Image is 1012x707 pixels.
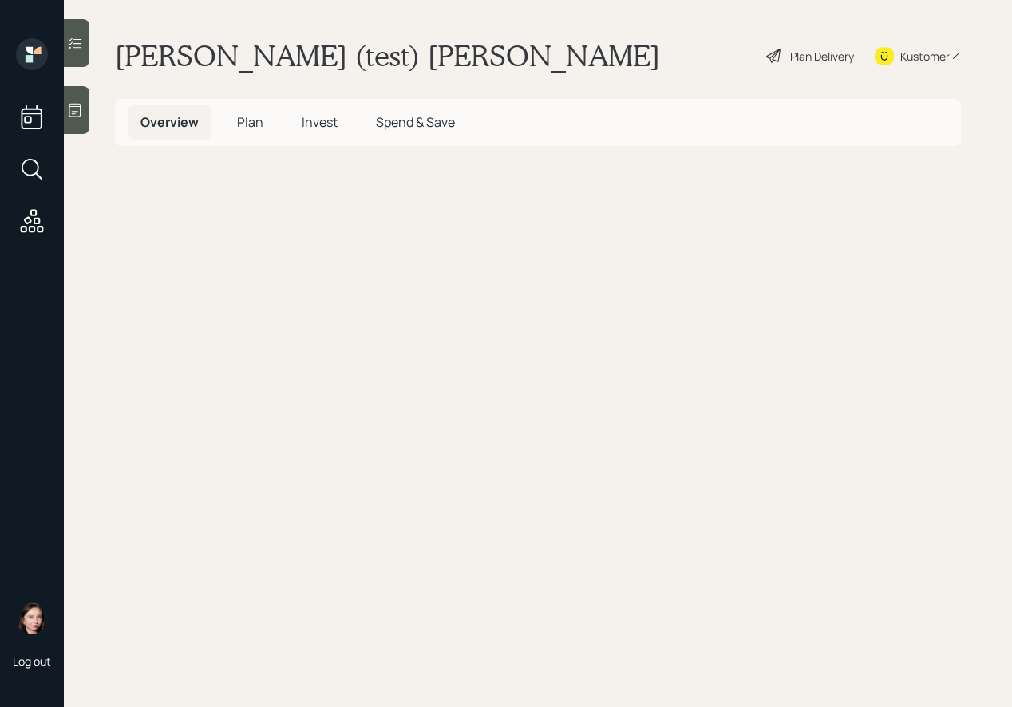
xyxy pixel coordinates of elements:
div: Log out [13,654,51,669]
div: Kustomer [900,48,950,65]
img: aleksandra-headshot.png [16,602,48,634]
span: Invest [302,113,338,131]
h1: [PERSON_NAME] (test) [PERSON_NAME] [115,38,660,73]
span: Overview [140,113,199,131]
span: Plan [237,113,263,131]
span: Spend & Save [376,113,455,131]
div: Plan Delivery [790,48,854,65]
